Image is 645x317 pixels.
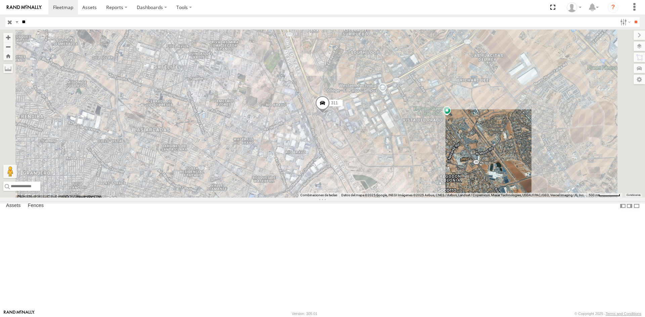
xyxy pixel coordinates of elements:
[3,201,24,211] label: Assets
[619,201,626,211] label: Dock Summary Table to the Left
[634,75,645,84] label: Map Settings
[608,2,618,13] i: ?
[341,193,585,197] span: Datos del mapa ©2025 Google, INEGI Imágenes ©2025 Airbus, CNES / Airbus, Landsat / Copernicus, Ma...
[3,51,13,60] button: Zoom Home
[3,165,17,178] button: Arrastra el hombrecito naranja al mapa para abrir Street View
[292,312,317,316] div: Version: 305.01
[3,64,13,73] label: Measure
[617,17,632,27] label: Search Filter Options
[574,312,641,316] div: © Copyright 2025 -
[4,310,35,317] a: Visit our Website
[564,2,584,12] div: foxconn f
[589,193,598,197] span: 500 m
[7,5,42,10] img: rand-logo.svg
[627,194,641,197] a: Condiciones
[3,33,13,42] button: Zoom in
[331,101,338,105] span: 311
[3,42,13,51] button: Zoom out
[300,193,337,198] button: Combinaciones de teclas
[606,312,641,316] a: Terms and Conditions
[14,17,19,27] label: Search Query
[626,201,633,211] label: Dock Summary Table to the Right
[633,201,640,211] label: Hide Summary Table
[587,193,622,198] button: Escala del mapa: 500 m por 61 píxeles
[25,201,47,211] label: Fences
